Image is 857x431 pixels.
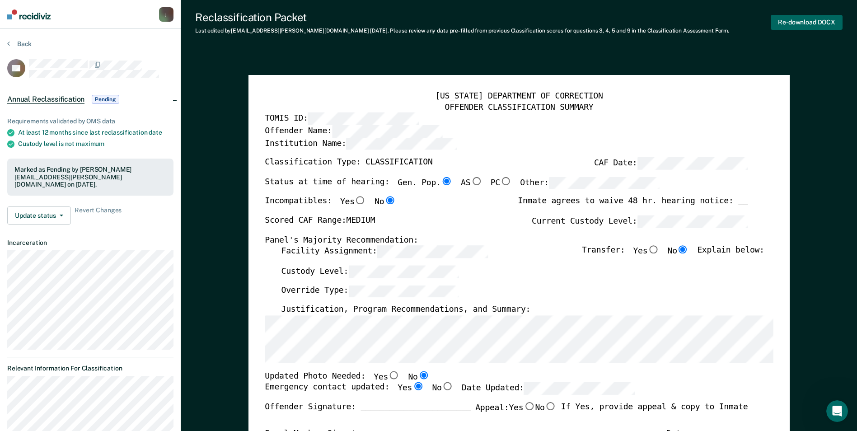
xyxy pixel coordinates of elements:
dt: Relevant Information For Classification [7,365,173,372]
label: Facility Assignment: [281,246,487,258]
div: Custody level is not [18,140,173,148]
label: Yes [374,371,400,383]
label: Other: [520,177,660,189]
label: Justification, Program Recommendations, and Summary: [281,305,530,316]
label: Yes [509,402,535,414]
div: Last edited by [EMAIL_ADDRESS][PERSON_NAME][DOMAIN_NAME] . Please review any data pre-filled from... [195,28,729,34]
label: No [408,371,429,383]
label: Yes [398,383,424,395]
input: Offender Name: [332,125,442,137]
span: Revert Changes [75,206,122,225]
div: Updated Photo Needed: [265,371,430,383]
div: Offender Signature: _______________________ If Yes, provide appeal & copy to Inmate [265,402,748,428]
label: Classification Type: CLASSIFICATION [265,157,432,169]
label: Scored CAF Range: MEDIUM [265,215,375,228]
div: Inmate agrees to waive 48 hr. hearing notice: __ [518,197,748,215]
input: Custody Level: [348,266,459,278]
iframe: Intercom live chat [826,400,848,422]
label: No [432,383,453,395]
label: TOMIS ID: [265,113,418,125]
input: Gen. Pop. [440,177,452,185]
label: Institution Name: [265,137,457,150]
input: PC [500,177,512,185]
div: Status at time of hearing: [265,177,660,197]
input: TOMIS ID: [308,113,418,125]
label: No [375,197,396,208]
button: Back [7,40,32,48]
span: date [149,129,162,136]
span: [DATE] [370,28,387,34]
input: No [441,383,453,391]
div: OFFENDER CLASSIFICATION SUMMARY [265,102,773,113]
label: Current Custody Level: [532,215,748,228]
input: Yes [523,402,535,410]
img: Recidiviz [7,9,51,19]
label: No [667,246,688,258]
div: Incompatibles: [265,197,396,215]
div: Marked as Pending by [PERSON_NAME][EMAIL_ADDRESS][PERSON_NAME][DOMAIN_NAME] on [DATE]. [14,166,166,188]
span: Annual Reclassification [7,95,84,104]
label: Custody Level: [281,266,459,278]
input: AS [470,177,482,185]
dt: Incarceration [7,239,173,247]
label: Date Updated: [462,383,635,395]
div: Panel's Majority Recommendation: [265,235,748,246]
button: Update status [7,206,71,225]
input: Date Updated: [524,383,635,395]
div: At least 12 months since last reclassification [18,129,173,136]
label: AS [461,177,482,189]
input: No [417,371,429,379]
span: maximum [76,140,104,147]
label: Yes [633,246,659,258]
button: Re-download DOCX [771,15,843,30]
label: Yes [340,197,366,208]
span: Pending [92,95,119,104]
div: [US_STATE] DEPARTMENT OF CORRECTION [265,91,773,102]
input: No [544,402,556,410]
input: Institution Name: [346,137,457,150]
label: Appeal: [475,402,557,421]
input: No [677,246,689,254]
input: Facility Assignment: [377,246,487,258]
button: j [159,7,173,22]
label: Offender Name: [265,125,443,137]
input: Current Custody Level: [637,215,748,228]
input: CAF Date: [637,157,748,169]
label: Gen. Pop. [398,177,453,189]
div: Emergency contact updated: [265,383,635,403]
label: Override Type: [281,285,459,297]
label: No [535,402,556,414]
label: CAF Date: [594,157,748,169]
div: Transfer: Explain below: [582,246,764,266]
input: No [384,197,396,205]
label: PC [490,177,511,189]
input: Yes [647,246,659,254]
input: Yes [388,371,400,379]
input: Yes [354,197,366,205]
div: Reclassification Packet [195,11,729,24]
input: Yes [412,383,424,391]
input: Override Type: [348,285,459,297]
div: Requirements validated by OMS data [7,117,173,125]
input: Other: [549,177,660,189]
